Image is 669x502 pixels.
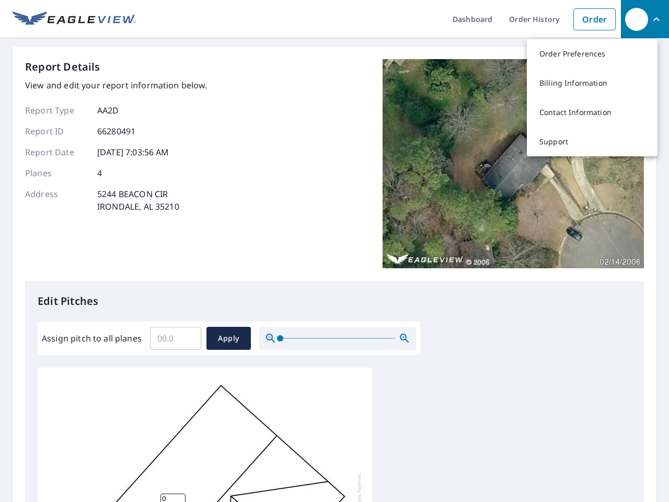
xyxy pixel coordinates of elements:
input: 00.0 [150,324,201,353]
p: Edit Pitches [38,293,631,309]
p: View and edit your report information below. [25,79,207,92]
p: Report Details [25,59,100,75]
p: Report ID [25,125,88,138]
p: 5244 BEACON CIR IRONDALE, AL 35210 [97,188,179,213]
a: Order [573,8,616,30]
button: Apply [206,327,251,350]
p: 4 [97,167,102,179]
img: Top image [383,59,644,268]
p: [DATE] 7:03:56 AM [97,146,169,158]
p: Report Date [25,146,88,158]
span: Apply [215,332,243,345]
p: AA2D [97,104,119,117]
p: 66280491 [97,125,135,138]
img: EV Logo [13,12,136,27]
p: Address [25,188,88,213]
a: Order Preferences [527,39,658,69]
p: Report Type [25,104,88,117]
p: Planes [25,167,88,179]
a: Contact Information [527,98,658,127]
a: Billing Information [527,69,658,98]
label: Assign pitch to all planes [42,332,142,345]
a: Support [527,127,658,156]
